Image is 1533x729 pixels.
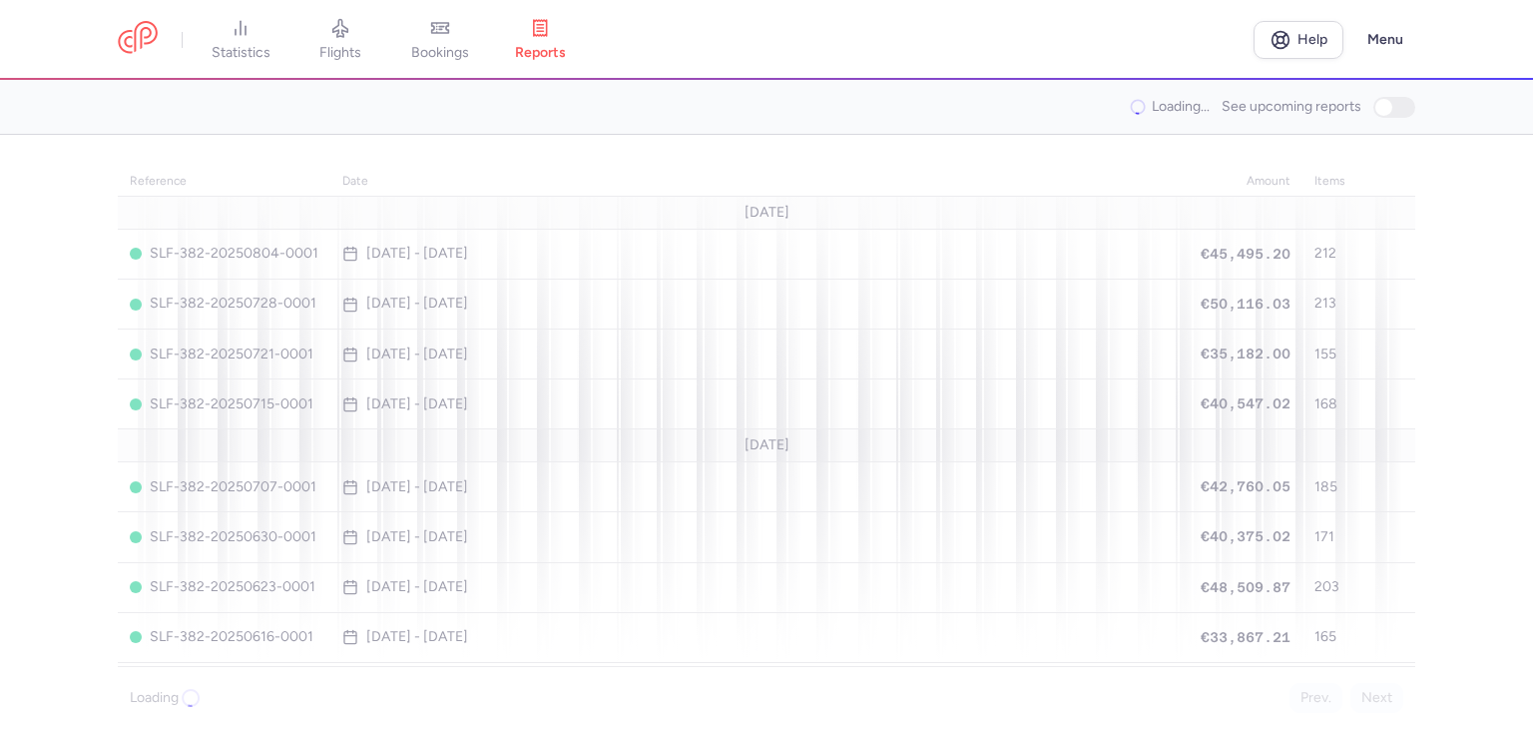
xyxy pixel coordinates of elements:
[1254,21,1343,59] a: Help
[1355,21,1415,59] button: Menu
[390,18,490,62] a: bookings
[490,18,590,62] a: reports
[191,18,290,62] a: statistics
[1128,97,1210,117] div: Loading...
[319,44,361,62] span: flights
[1297,32,1327,47] span: Help
[118,21,158,58] a: CitizenPlane red outlined logo
[1222,99,1361,115] span: See upcoming reports
[411,44,469,62] span: bookings
[515,44,566,62] span: reports
[290,18,390,62] a: flights
[212,44,270,62] span: statistics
